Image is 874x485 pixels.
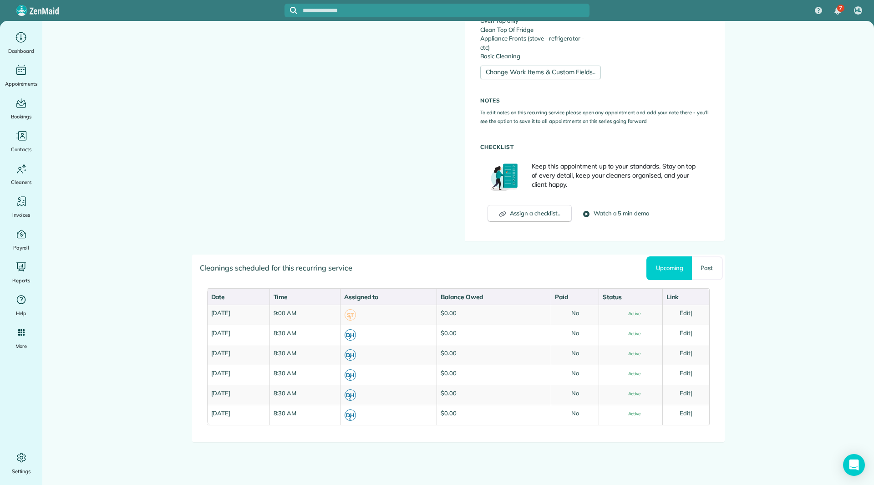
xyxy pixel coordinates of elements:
[680,309,691,317] a: Edit
[662,385,709,405] td: |
[345,314,356,322] small: 3
[345,309,356,321] span: ST
[480,109,709,125] small: To edit notes on this recurring service please open any appointment and add your note there - you...
[345,369,356,381] span: DH
[193,255,724,281] div: Cleanings scheduled for this recurring service
[594,209,649,218] span: Watch a 5 min demo
[345,374,356,383] small: 2
[551,405,599,425] td: No
[532,162,702,189] p: Keep this appointment up to your standards. Stay on top of every detail, keep your cleaners organ...
[16,309,27,318] span: Help
[4,194,39,220] a: Invoices
[662,365,709,385] td: |
[646,256,692,280] a: Upcoming
[345,334,356,342] small: 2
[662,305,709,325] td: |
[207,365,269,385] td: [DATE]
[437,305,551,325] td: $0.00
[345,349,356,361] span: DH
[583,209,649,218] button: Watch a 5 min demo
[12,210,30,220] span: Invoices
[285,7,297,14] button: Focus search
[510,209,560,218] span: Assign a checklist..
[4,30,39,56] a: Dashboard
[662,345,709,365] td: |
[621,372,641,376] span: Active
[437,345,551,365] td: $0.00
[207,385,269,405] td: [DATE]
[551,325,599,345] td: No
[269,385,340,405] td: 8:30 AM
[480,97,710,103] h5: Notes
[345,354,356,362] small: 2
[11,145,31,154] span: Contacts
[269,305,340,325] td: 9:00 AM
[551,305,599,325] td: No
[4,96,39,121] a: Bookings
[551,385,599,405] td: No
[480,52,588,61] li: Basic Cleaning
[345,409,356,421] span: DH
[480,34,588,52] li: Appliance Fronts (stove - refrigerator - etc)
[855,7,862,14] span: ML
[480,26,588,35] li: Clean Top Of Fridge
[621,412,641,416] span: Active
[551,365,599,385] td: No
[207,305,269,325] td: [DATE]
[621,392,641,396] span: Active
[828,1,847,21] div: 7 unread notifications
[4,227,39,252] a: Payroll
[480,66,601,79] a: Change Work Items & Custom Fields..
[488,205,572,222] button: Assign a checklist..
[4,161,39,187] a: Cleaners
[480,144,710,150] h5: Checklist
[621,352,641,356] span: Active
[11,112,32,121] span: Bookings
[345,394,356,403] small: 2
[680,349,691,357] a: Edit
[344,292,433,301] div: Assigned to
[555,292,595,301] div: Paid
[269,325,340,345] td: 8:30 AM
[8,46,34,56] span: Dashboard
[437,325,551,345] td: $0.00
[15,342,27,351] span: More
[437,405,551,425] td: $0.00
[680,329,691,337] a: Edit
[269,345,340,365] td: 8:30 AM
[603,292,658,301] div: Status
[4,450,39,476] a: Settings
[269,405,340,425] td: 8:30 AM
[4,292,39,318] a: Help
[666,292,706,301] div: Link
[211,292,266,301] div: Date
[345,389,356,401] span: DH
[680,369,691,377] a: Edit
[680,389,691,397] a: Edit
[621,332,641,336] span: Active
[843,454,865,476] div: Open Intercom Messenger
[437,365,551,385] td: $0.00
[441,292,547,301] div: Balance Owed
[692,256,722,280] a: Past
[12,276,30,285] span: Reports
[437,385,551,405] td: $0.00
[551,345,599,365] td: No
[13,243,30,252] span: Payroll
[207,345,269,365] td: [DATE]
[12,467,31,476] span: Settings
[345,329,356,341] span: DH
[621,311,641,316] span: Active
[207,405,269,425] td: [DATE]
[345,414,356,423] small: 2
[290,7,297,14] svg: Focus search
[269,365,340,385] td: 8:30 AM
[4,260,39,285] a: Reports
[662,325,709,345] td: |
[11,178,31,187] span: Cleaners
[207,325,269,345] td: [DATE]
[4,63,39,88] a: Appointments
[5,79,38,88] span: Appointments
[480,16,588,26] li: Oven Top only
[274,292,336,301] div: Time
